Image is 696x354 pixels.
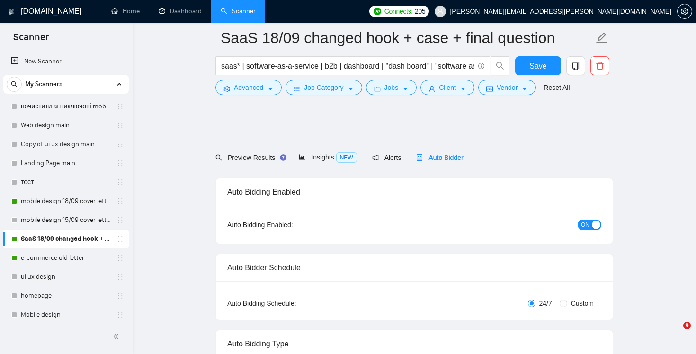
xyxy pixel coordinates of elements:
span: Scanner [6,30,56,50]
span: notification [372,154,379,161]
iframe: Intercom live chat [664,322,687,345]
span: search [215,154,222,161]
input: Scanner name... [221,26,594,50]
span: NEW [336,152,357,163]
span: info-circle [478,63,484,69]
span: holder [116,273,124,281]
span: Preview Results [215,154,284,161]
a: mobile design 15/09 cover letter another first part [21,211,111,230]
span: caret-down [460,85,466,92]
span: Insights [299,153,357,161]
button: folderJobscaret-down [366,80,417,95]
div: Auto Bidder Schedule [227,254,601,281]
span: user [428,85,435,92]
span: search [7,81,21,88]
span: Vendor [497,82,518,93]
a: Reset All [544,82,570,93]
span: ON [581,220,589,230]
span: Auto Bidder [416,154,463,161]
input: Search Freelance Jobs... [221,60,474,72]
span: holder [116,122,124,129]
span: holder [116,254,124,262]
span: Jobs [384,82,399,93]
button: settingAdvancedcaret-down [215,80,282,95]
span: Custom [567,298,598,309]
span: holder [116,103,124,110]
span: holder [116,216,124,224]
span: holder [116,159,124,167]
span: Advanced [234,82,263,93]
div: Tooltip anchor [279,153,287,162]
button: barsJob Categorycaret-down [286,80,362,95]
button: copy [566,56,585,75]
button: Save [515,56,561,75]
span: Save [529,60,546,72]
img: logo [8,4,15,19]
span: holder [116,197,124,205]
span: holder [116,141,124,148]
a: почистити антиключові mobile design main [21,97,111,116]
span: folder [374,85,381,92]
span: holder [116,292,124,300]
span: caret-down [402,85,409,92]
a: homepage [21,286,111,305]
div: Auto Bidding Enabled [227,178,601,205]
div: Auto Bidding Schedule: [227,298,352,309]
span: copy [567,62,585,70]
span: Alerts [372,154,402,161]
a: searchScanner [221,7,256,15]
span: caret-down [521,85,528,92]
a: SaaS 18/09 changed hook + case + final question [21,230,111,248]
button: search [491,56,509,75]
span: Client [439,82,456,93]
span: edit [596,32,608,44]
li: New Scanner [3,52,129,71]
a: dashboardDashboard [159,7,202,15]
span: area-chart [299,154,305,160]
span: idcard [486,85,493,92]
span: Job Category [304,82,343,93]
div: Auto Bidding Enabled: [227,220,352,230]
a: setting [677,8,692,15]
span: double-left [113,332,122,341]
span: delete [591,62,609,70]
a: New Scanner [11,52,121,71]
button: userClientcaret-down [420,80,474,95]
span: bars [294,85,300,92]
span: holder [116,235,124,243]
button: delete [590,56,609,75]
a: Landing Page main [21,154,111,173]
span: holder [116,311,124,319]
span: My Scanners [25,75,62,94]
span: search [491,62,509,70]
a: mobile design 18/09 cover letter another first part [21,192,111,211]
span: 9 [683,322,691,329]
span: caret-down [267,85,274,92]
a: Web design main [21,116,111,135]
span: user [437,8,444,15]
button: search [7,77,22,92]
a: Mobile design [21,305,111,324]
a: ui ux design [21,267,111,286]
a: Copy of ui ux design main [21,135,111,154]
a: e-commerce old letter [21,248,111,267]
span: Connects: [384,6,413,17]
button: idcardVendorcaret-down [478,80,536,95]
span: 24/7 [535,298,556,309]
a: тест [21,173,111,192]
span: holder [116,178,124,186]
span: 205 [415,6,425,17]
button: setting [677,4,692,19]
span: setting [223,85,230,92]
span: robot [416,154,423,161]
img: upwork-logo.png [374,8,381,15]
a: homeHome [111,7,140,15]
span: setting [678,8,692,15]
span: caret-down [348,85,354,92]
